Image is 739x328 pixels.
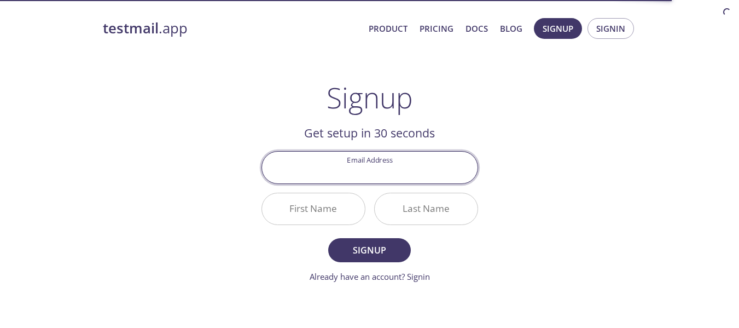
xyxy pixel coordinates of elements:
a: Product [369,21,408,36]
span: Signin [596,21,625,36]
strong: testmail [103,19,159,38]
h2: Get setup in 30 seconds [261,124,478,142]
h1: Signup [327,81,413,114]
a: Pricing [420,21,453,36]
a: Docs [465,21,488,36]
span: Signup [340,243,398,258]
button: Signin [587,18,634,39]
a: Blog [500,21,522,36]
button: Signup [534,18,582,39]
a: testmail.app [103,19,360,38]
span: Signup [543,21,573,36]
button: Signup [328,238,410,262]
a: Already have an account? Signin [310,271,430,282]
